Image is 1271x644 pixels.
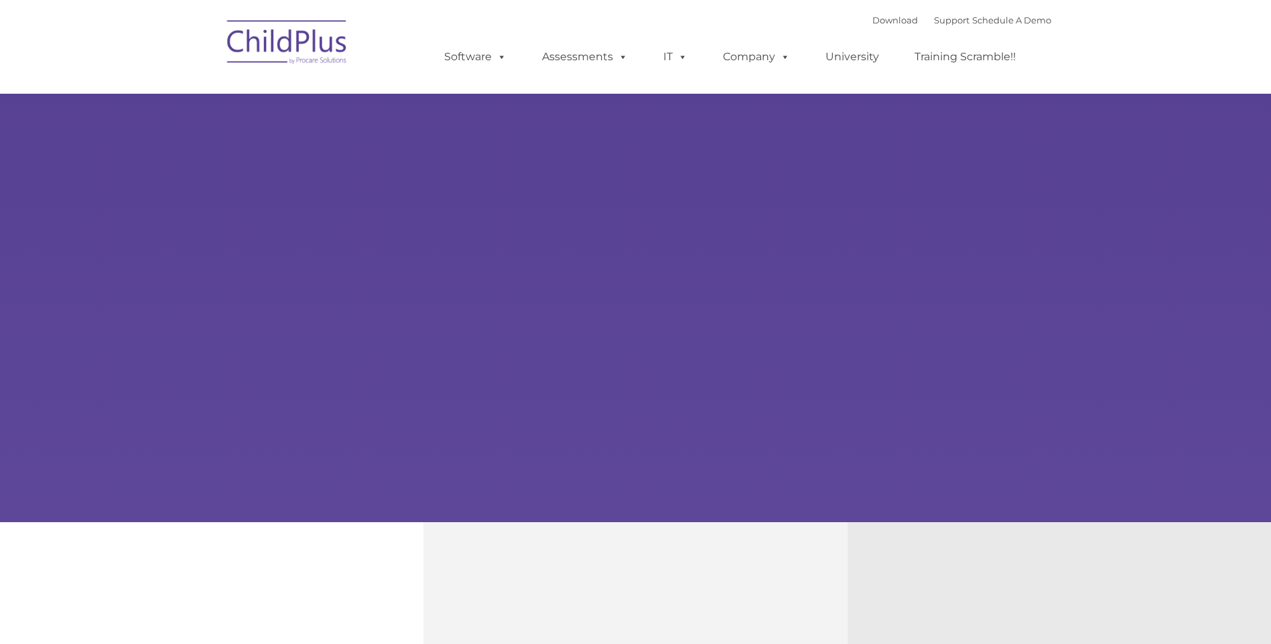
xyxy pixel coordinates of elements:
a: Company [710,44,803,70]
font: | [872,15,1051,25]
a: Assessments [529,44,641,70]
a: Training Scramble!! [901,44,1029,70]
a: Support [934,15,969,25]
a: University [812,44,892,70]
a: Schedule A Demo [972,15,1051,25]
a: Software [431,44,520,70]
img: ChildPlus by Procare Solutions [220,11,354,78]
a: IT [650,44,701,70]
a: Download [872,15,918,25]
